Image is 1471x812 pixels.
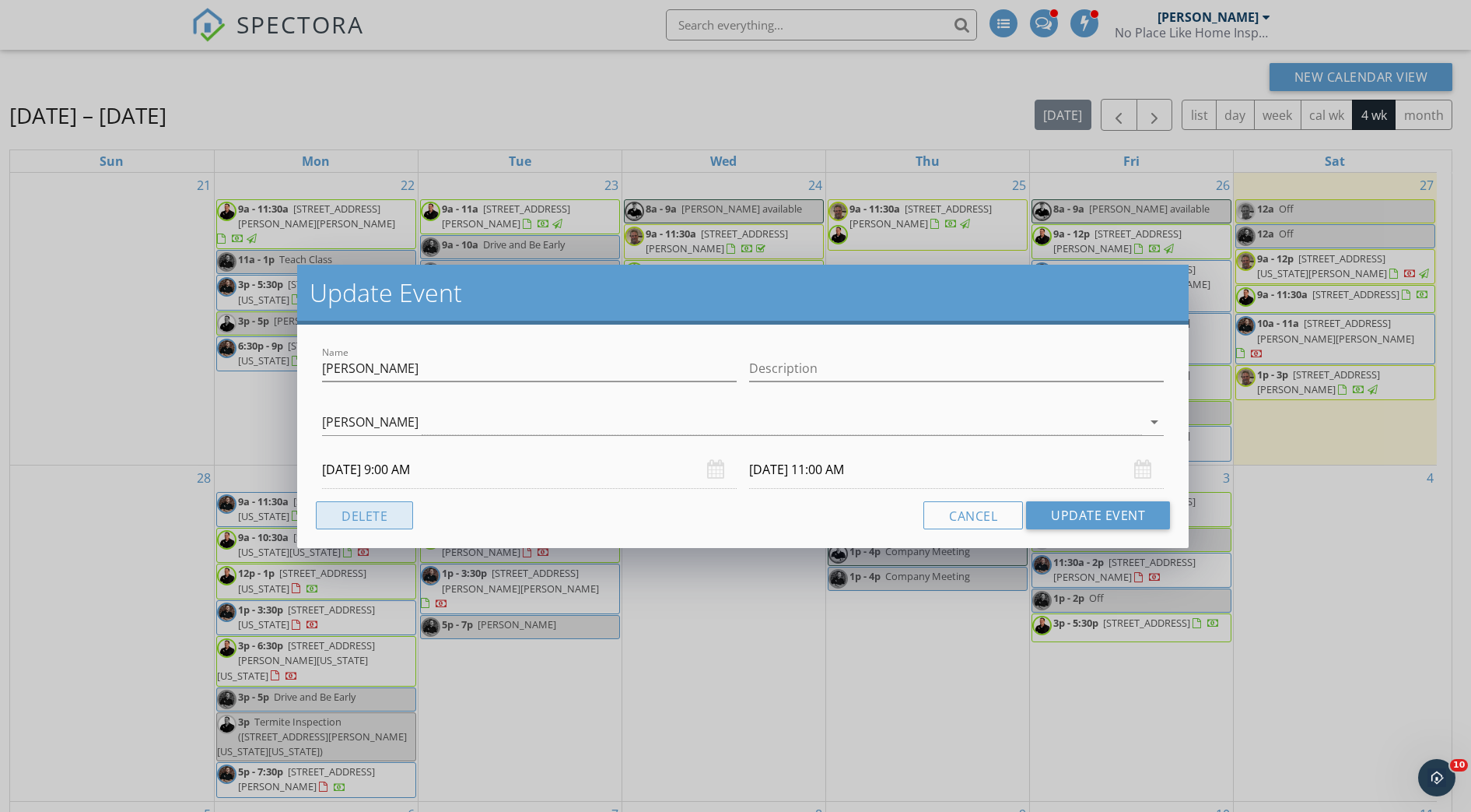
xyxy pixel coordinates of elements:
button: Delete [316,501,413,529]
div: [PERSON_NAME] [322,415,419,429]
i: arrow_drop_down [1145,413,1164,431]
span: 10 [1450,759,1468,772]
h2: Update Event [310,277,1176,308]
button: Update Event [1026,501,1170,529]
button: Cancel [923,501,1023,529]
input: Select date [322,451,737,489]
iframe: Intercom live chat [1418,759,1455,796]
input: Select date [749,451,1164,489]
